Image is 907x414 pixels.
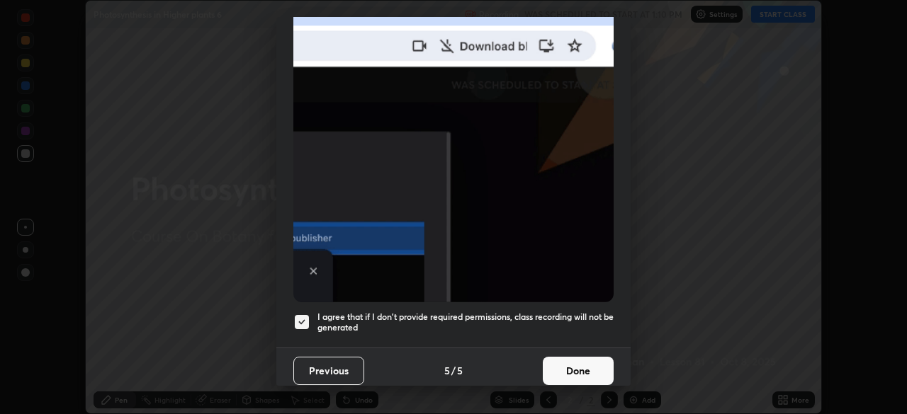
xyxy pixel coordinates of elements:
[317,311,614,333] h5: I agree that if I don't provide required permissions, class recording will not be generated
[543,357,614,385] button: Done
[451,363,456,378] h4: /
[444,363,450,378] h4: 5
[293,357,364,385] button: Previous
[457,363,463,378] h4: 5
